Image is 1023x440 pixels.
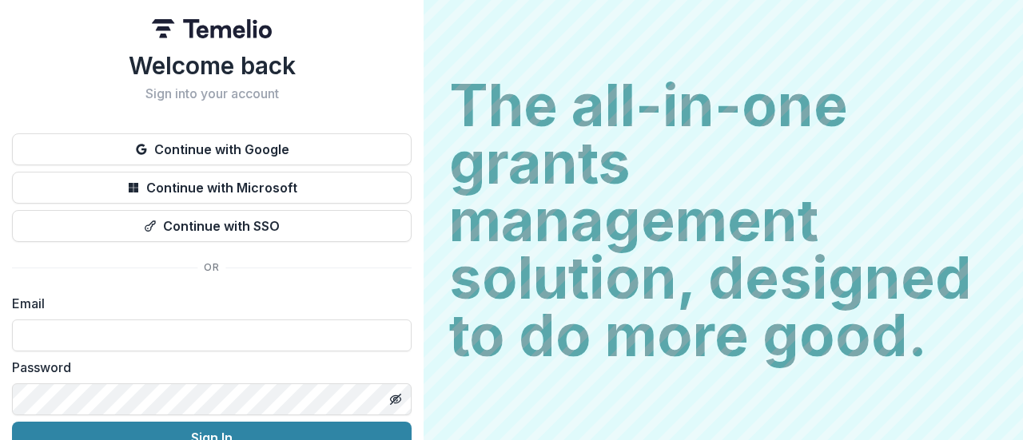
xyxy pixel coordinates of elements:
button: Toggle password visibility [383,386,408,412]
img: Temelio [152,19,272,38]
label: Email [12,294,402,313]
h1: Welcome back [12,51,412,80]
button: Continue with Microsoft [12,172,412,204]
label: Password [12,358,402,377]
button: Continue with Google [12,133,412,165]
h2: Sign into your account [12,86,412,101]
button: Continue with SSO [12,210,412,242]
